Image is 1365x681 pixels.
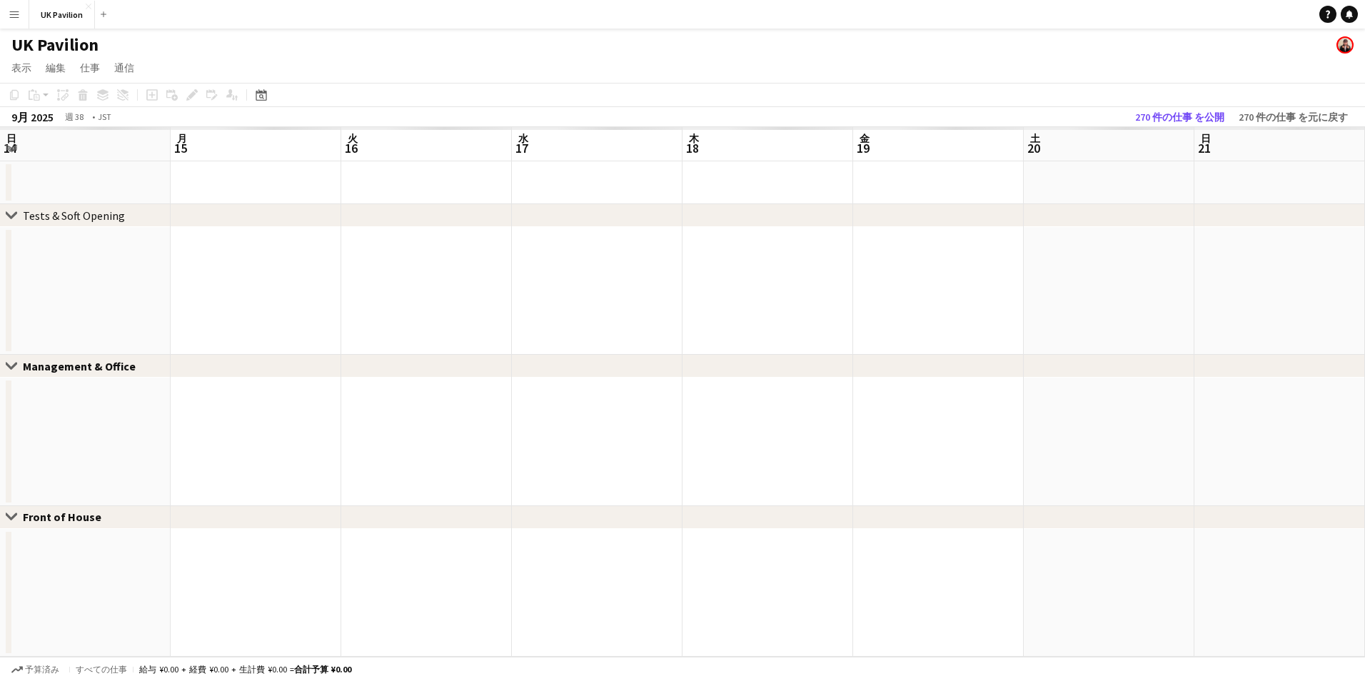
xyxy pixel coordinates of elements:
[518,132,528,145] span: 水
[23,510,113,524] div: Front of House
[80,61,100,74] span: 仕事
[74,59,106,77] a: 仕事
[688,132,699,145] span: 木
[347,132,358,145] span: 火
[46,61,66,74] span: 編集
[114,61,134,74] span: 通信
[6,59,37,77] a: 表示
[1200,132,1211,145] span: 日
[176,132,187,145] span: 月
[6,132,16,145] span: 日
[345,140,358,156] span: 16
[1029,132,1040,145] span: 土
[11,110,54,124] div: 9月 2025
[686,140,699,156] span: 18
[76,664,127,675] span: すべての仕事
[1027,140,1040,156] span: 20
[859,132,870,145] span: 金
[1198,140,1211,156] span: 21
[1336,36,1354,54] app-user-avatar: Rena HIEIDA
[29,1,95,29] button: UK Pavilion
[139,664,351,675] div: 給与 ¥0.00 + 経費 ¥0.00 + 生計費 ¥0.00 =
[23,359,147,373] div: Management & Office
[174,140,187,156] span: 15
[1233,108,1354,126] button: 270 件の仕事 を元に戻す
[7,662,64,677] button: 予算済み
[11,61,31,74] span: 表示
[11,34,99,56] h1: UK Pavilion
[56,111,92,122] span: 週 38
[23,208,125,223] div: Tests & Soft Opening
[515,140,528,156] span: 17
[25,665,59,675] span: 予算済み
[109,59,140,77] a: 通信
[4,140,16,156] span: 14
[98,111,111,122] div: JST
[294,664,351,675] span: 合計予算 ¥0.00
[857,140,870,156] span: 19
[1129,108,1230,126] button: 270 件の仕事 を公開
[40,59,71,77] a: 編集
